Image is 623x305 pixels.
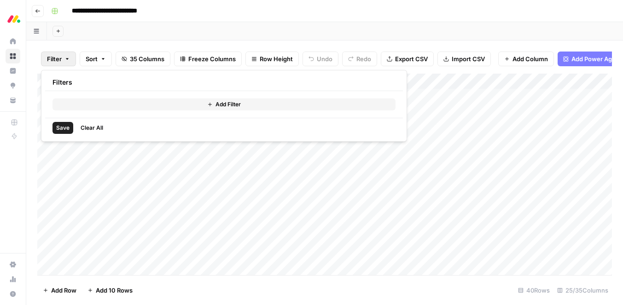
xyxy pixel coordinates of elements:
a: Settings [6,257,20,272]
span: Clear All [81,124,103,132]
span: Sort [86,54,98,63]
img: Monday.com Logo [6,11,22,27]
a: Your Data [6,93,20,108]
a: Home [6,34,20,49]
span: Filter [47,54,62,63]
button: Filter [41,52,76,66]
span: Add Row [51,286,76,295]
button: Add Row [37,283,82,298]
div: 25/35 Columns [553,283,612,298]
button: Help + Support [6,287,20,301]
a: Opportunities [6,78,20,93]
button: Add Column [498,52,554,66]
a: Insights [6,63,20,78]
button: Save [52,122,73,134]
button: Row Height [245,52,299,66]
span: Add Power Agent [571,54,622,63]
button: Sort [80,52,112,66]
div: Filter [41,70,407,142]
button: Import CSV [437,52,491,66]
span: 35 Columns [130,54,164,63]
button: Undo [303,52,338,66]
span: Export CSV [395,54,428,63]
span: Save [56,124,70,132]
button: Add Filter [52,98,396,110]
div: Filters [45,74,403,91]
span: Freeze Columns [188,54,236,63]
span: Redo [356,54,371,63]
button: Redo [342,52,377,66]
div: 40 Rows [514,283,553,298]
span: Undo [317,54,332,63]
button: 35 Columns [116,52,170,66]
span: Add 10 Rows [96,286,133,295]
a: Browse [6,49,20,63]
a: Usage [6,272,20,287]
button: Export CSV [381,52,434,66]
span: Add Filter [215,100,241,109]
span: Import CSV [452,54,485,63]
button: Freeze Columns [174,52,242,66]
span: Row Height [260,54,293,63]
button: Workspace: Monday.com [6,7,20,30]
button: Clear All [77,122,107,134]
button: Add 10 Rows [82,283,138,298]
span: Add Column [512,54,548,63]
